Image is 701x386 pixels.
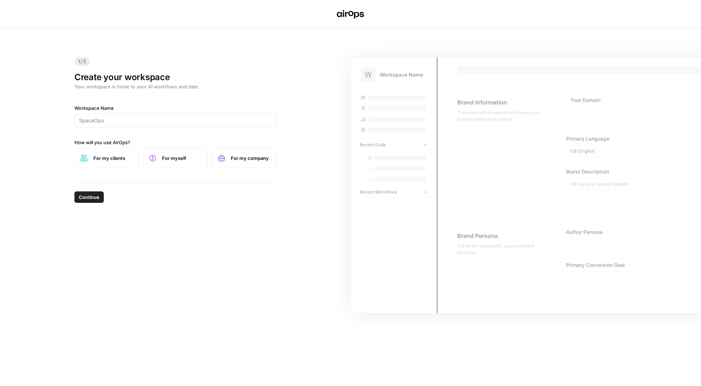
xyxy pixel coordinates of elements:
[74,191,104,203] button: Continue
[162,155,201,162] span: For myself
[93,155,133,162] span: For my clients
[79,194,99,201] span: Continue
[74,72,276,83] h1: Create your workspace
[365,70,372,80] span: W
[74,104,276,112] label: Workspace Name
[74,83,276,90] p: Your workspace is home to your AI workflows and data.
[79,117,272,124] input: SpaceOps
[74,139,276,146] label: How will you use AirOps?
[231,155,270,162] span: For my company
[74,57,90,66] span: 1/5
